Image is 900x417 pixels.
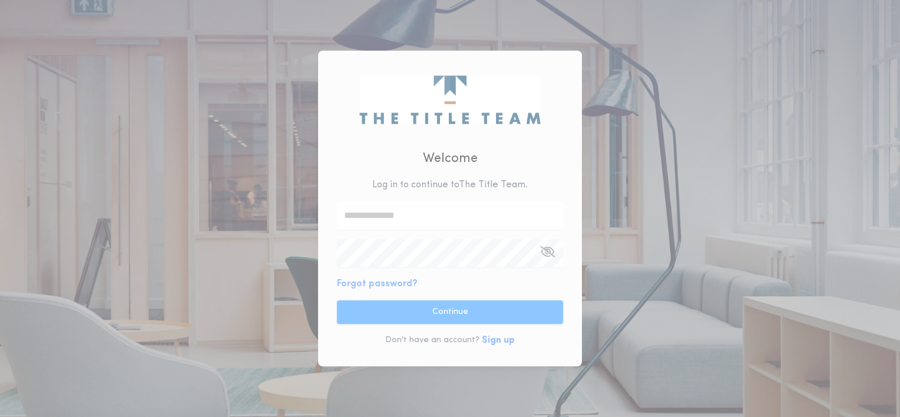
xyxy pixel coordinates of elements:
button: Forgot password? [337,277,418,291]
button: Sign up [482,333,515,347]
img: logo [359,75,540,124]
h2: Welcome [423,149,478,168]
button: Continue [337,300,563,324]
p: Don't have an account? [385,335,479,346]
p: Log in to continue to The Title Team . [372,178,528,192]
